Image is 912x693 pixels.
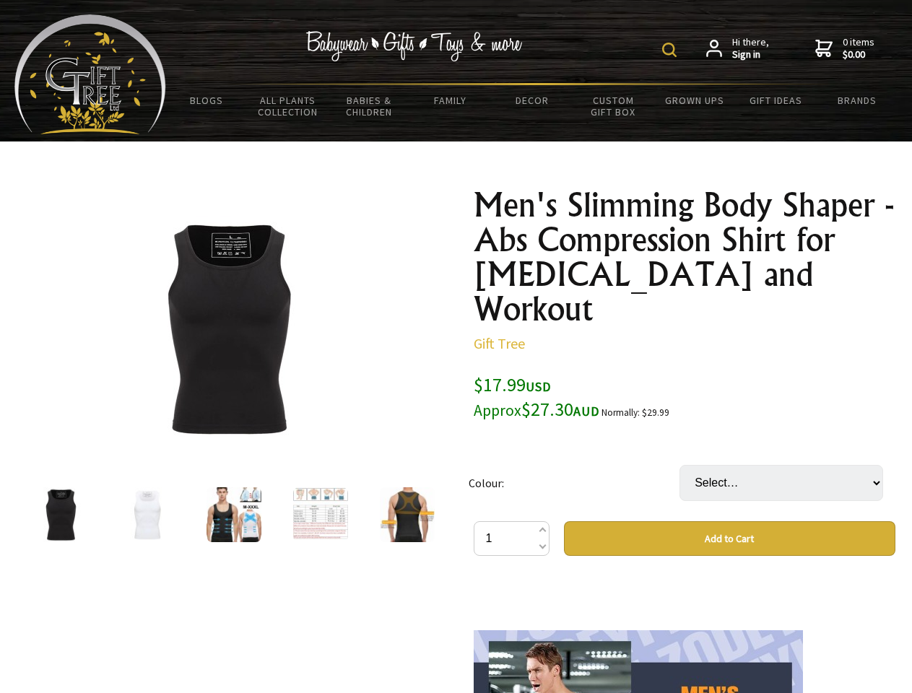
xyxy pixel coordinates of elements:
span: $17.99 $27.30 [474,372,599,421]
span: 0 items [843,35,874,61]
a: All Plants Collection [248,85,329,127]
img: Men's Slimming Body Shaper - Abs Compression Shirt for Gynecomastia and Workout [207,487,261,542]
a: Gift Ideas [735,85,817,115]
img: Men's Slimming Body Shaper - Abs Compression Shirt for Gynecomastia and Workout [33,487,88,542]
a: Gift Tree [474,334,525,352]
button: Add to Cart [564,521,895,556]
a: Babies & Children [329,85,410,127]
img: Babywear - Gifts - Toys & more [306,31,523,61]
span: USD [526,378,551,395]
a: Grown Ups [653,85,735,115]
strong: Sign in [732,48,769,61]
img: product search [662,43,677,57]
img: Men's Slimming Body Shaper - Abs Compression Shirt for Gynecomastia and Workout [116,216,341,441]
img: Men's Slimming Body Shaper - Abs Compression Shirt for Gynecomastia and Workout [380,487,435,542]
small: Approx [474,401,521,420]
a: Hi there,Sign in [706,36,769,61]
a: Family [410,85,492,115]
img: Men's Slimming Body Shaper - Abs Compression Shirt for Gynecomastia and Workout [293,487,348,542]
span: AUD [573,403,599,419]
a: 0 items$0.00 [815,36,874,61]
h1: Men's Slimming Body Shaper - Abs Compression Shirt for [MEDICAL_DATA] and Workout [474,188,895,326]
img: Babyware - Gifts - Toys and more... [14,14,166,134]
a: Brands [817,85,898,115]
td: Colour: [469,445,679,521]
img: Men's Slimming Body Shaper - Abs Compression Shirt for Gynecomastia and Workout [120,487,175,542]
a: BLOGS [166,85,248,115]
a: Custom Gift Box [573,85,654,127]
a: Decor [491,85,573,115]
small: Normally: $29.99 [602,406,669,419]
span: Hi there, [732,36,769,61]
strong: $0.00 [843,48,874,61]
